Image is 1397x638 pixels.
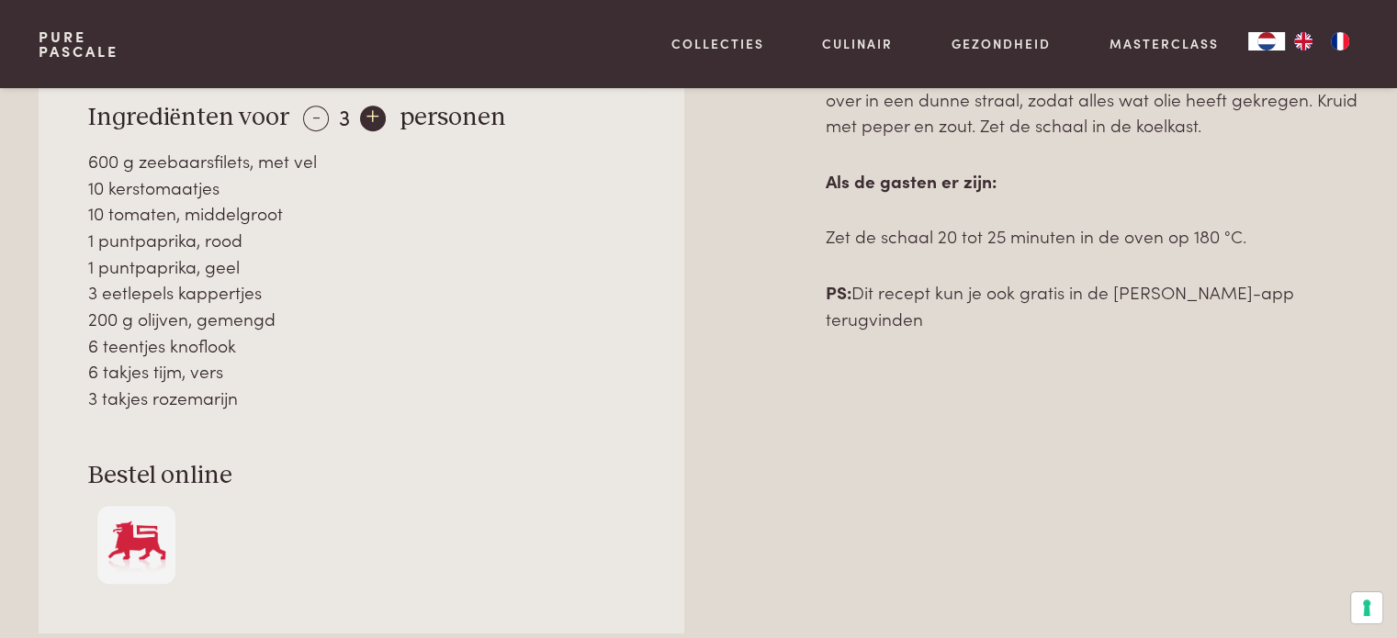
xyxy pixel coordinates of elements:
[1248,32,1285,50] div: Language
[88,279,636,306] div: 3 eetlepels kappertjes
[1322,32,1358,50] a: FR
[303,106,329,131] div: -
[400,105,506,130] span: personen
[826,168,997,193] strong: Als de gasten er zijn:
[88,460,636,492] h3: Bestel online
[88,306,636,332] div: 200 g olijven, gemengd
[1248,32,1358,50] aside: Language selected: Nederlands
[1110,34,1219,53] a: Masterclass
[88,227,636,253] div: 1 puntpaprika, rood
[1248,32,1285,50] a: NL
[826,279,1358,331] p: Dit recept kun je ook gratis in de [PERSON_NAME]-app terugvinden
[1285,32,1322,50] a: EN
[88,253,636,280] div: 1 puntpaprika, geel
[88,174,636,201] div: 10 kerstomaatjes
[106,517,168,573] img: Delhaize
[39,29,118,59] a: PurePascale
[822,34,893,53] a: Culinair
[339,101,350,131] span: 3
[1351,592,1382,623] button: Uw voorkeuren voor toestemming voor trackingtechnologieën
[952,34,1051,53] a: Gezondheid
[88,332,636,359] div: 6 teentjes knoflook
[88,105,289,130] span: Ingrediënten voor
[88,148,636,174] div: 600 g zeebaarsfilets, met vel
[826,279,851,304] b: PS:
[88,385,636,411] div: 3 takjes rozemarijn
[88,358,636,385] div: 6 takjes tijm, vers
[671,34,764,53] a: Collecties
[360,106,386,131] div: +
[88,200,636,227] div: 10 tomaten, middelgroot
[1285,32,1358,50] ul: Language list
[826,223,1358,250] p: Zet de schaal 20 tot 25 minuten in de oven op 180 °C.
